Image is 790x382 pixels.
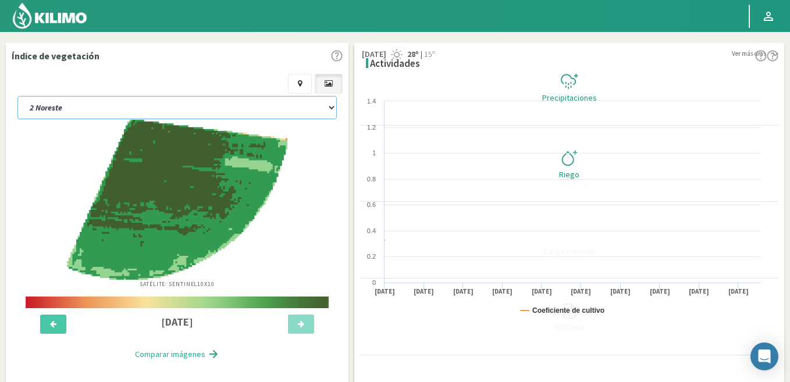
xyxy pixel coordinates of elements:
[532,306,604,315] text: Coeficiente de cultivo
[26,297,329,308] img: scale
[372,279,376,286] text: 0
[689,287,709,296] text: [DATE]
[123,342,231,366] button: Comparar imágenes
[367,227,376,234] text: 0.4
[360,49,778,126] button: Precipitaciones
[370,58,420,69] h4: Actividades
[367,253,376,260] text: 0.2
[367,176,376,183] text: 0.8
[750,342,778,370] div: Open Intercom Messenger
[492,287,513,296] text: [DATE]
[197,280,215,288] span: 10X10
[414,287,434,296] text: [DATE]
[12,49,99,63] p: Índice de vegetación
[97,316,257,328] h4: [DATE]
[364,94,775,102] div: Precipitaciones
[372,149,376,156] text: 1
[728,287,749,296] text: [DATE]
[375,287,395,296] text: [DATE]
[12,2,88,30] img: Kilimo
[453,287,474,296] text: [DATE]
[610,287,631,296] text: [DATE]
[367,201,376,208] text: 0.6
[140,280,215,288] p: Satélite: Sentinel
[367,98,376,105] text: 1.4
[532,287,552,296] text: [DATE]
[650,287,670,296] text: [DATE]
[367,124,376,131] text: 1.2
[364,323,775,331] div: BH Tabla
[571,287,591,296] text: [DATE]
[67,120,287,280] img: 36801312-83c9-40a5-8a99-75454b207d9d_-_sentinel_-_2025-08-24.png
